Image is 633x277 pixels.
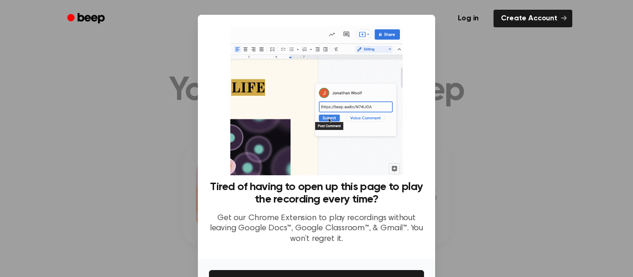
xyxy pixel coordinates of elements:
img: Beep extension in action [230,26,402,175]
a: Beep [61,10,113,28]
h3: Tired of having to open up this page to play the recording every time? [209,181,424,206]
p: Get our Chrome Extension to play recordings without leaving Google Docs™, Google Classroom™, & Gm... [209,213,424,245]
a: Create Account [494,10,572,27]
a: Log in [449,8,488,29]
